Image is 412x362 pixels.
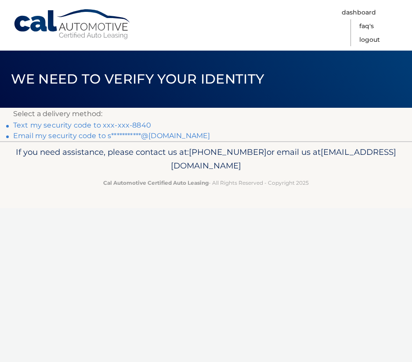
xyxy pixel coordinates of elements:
[13,9,132,40] a: Cal Automotive
[11,71,264,87] span: We need to verify your identity
[359,19,374,33] a: FAQ's
[13,178,399,187] p: - All Rights Reserved - Copyright 2025
[189,147,267,157] span: [PHONE_NUMBER]
[103,179,209,186] strong: Cal Automotive Certified Auto Leasing
[359,33,380,47] a: Logout
[342,6,376,19] a: Dashboard
[13,108,399,120] p: Select a delivery method:
[13,145,399,173] p: If you need assistance, please contact us at: or email us at
[13,121,151,129] a: Text my security code to xxx-xxx-8840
